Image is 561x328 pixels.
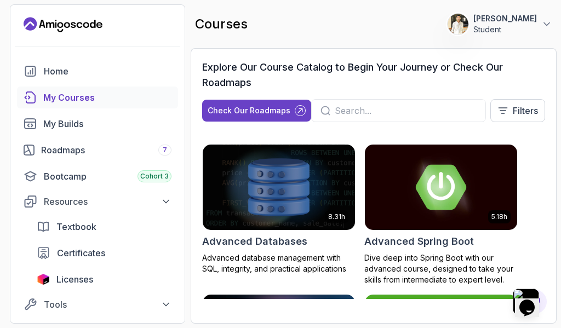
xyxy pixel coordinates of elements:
[30,242,178,264] a: certificates
[202,60,536,90] h3: Explore Our Course Catalog to Begin Your Journey or Check Our Roadmaps
[44,298,171,311] div: Tools
[364,144,518,285] a: Advanced Spring Boot card5.18hAdvanced Spring BootDive deep into Spring Boot with our advanced co...
[448,14,468,34] img: user profile image
[491,212,507,221] p: 5.18h
[17,87,178,108] a: courses
[208,105,290,116] div: Check Our Roadmaps
[56,220,96,233] span: Textbook
[17,192,178,211] button: Resources
[17,139,178,161] a: roadmaps
[203,145,355,230] img: Advanced Databases card
[202,100,311,122] button: Check Our Roadmaps
[364,252,518,285] p: Dive deep into Spring Boot with our advanced course, designed to take your skills from intermedia...
[24,16,102,33] a: Landing page
[473,13,537,24] p: [PERSON_NAME]
[447,13,552,35] button: user profile image[PERSON_NAME]Student
[44,65,171,78] div: Home
[37,274,50,285] img: jetbrains icon
[44,195,171,208] div: Resources
[17,113,178,135] a: builds
[17,295,178,314] button: Tools
[17,60,178,82] a: home
[195,15,248,33] h2: courses
[57,246,105,260] span: Certificates
[30,216,178,238] a: textbook
[328,212,345,221] p: 8.31h
[202,144,356,274] a: Advanced Databases card8.31hAdvanced DatabasesAdvanced database management with SQL, integrity, a...
[202,234,307,249] h2: Advanced Databases
[364,234,474,249] h2: Advanced Spring Boot
[335,104,477,117] input: Search...
[41,143,171,157] div: Roadmaps
[56,273,93,286] span: Licenses
[515,284,550,317] iframe: chat widget
[43,91,171,104] div: My Courses
[365,145,517,230] img: Advanced Spring Boot card
[473,24,537,35] p: Student
[490,99,545,122] button: Filters
[44,170,171,183] div: Bootcamp
[140,172,169,181] span: Cohort 3
[43,117,171,130] div: My Builds
[17,165,178,187] a: bootcamp
[513,104,538,117] p: Filters
[202,252,356,274] p: Advanced database management with SQL, integrity, and practical applications
[163,146,167,154] span: 7
[30,268,178,290] a: licenses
